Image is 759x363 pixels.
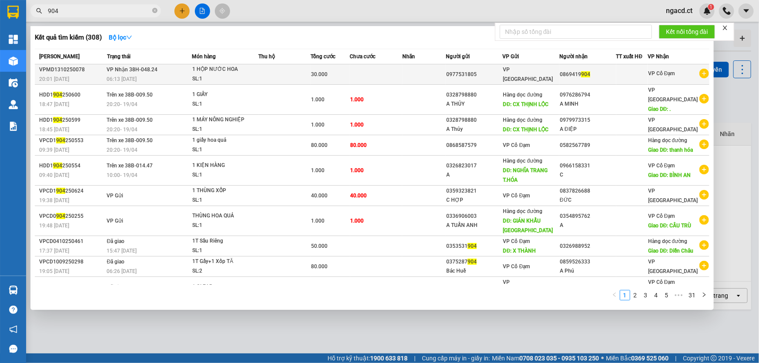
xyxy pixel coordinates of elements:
span: 30.000 [311,71,328,77]
span: 904 [53,92,62,98]
a: 31 [686,290,699,300]
img: solution-icon [9,122,18,131]
span: VP Cổ Đạm [648,70,675,77]
span: 904 [56,137,65,143]
div: 1 KIỆN HÀNG [192,161,257,170]
span: 904 [53,117,62,123]
span: VP Cổ Đạm [503,263,530,270]
input: Tìm tên, số ĐT hoặc mã đơn [48,6,150,16]
span: Người nhận [559,53,588,60]
span: 15:47 [DATE] [107,248,137,254]
span: 19:38 [DATE] [39,197,69,203]
li: 2 [630,290,641,300]
span: 904 [56,213,65,219]
span: 20:20 - 19/04 [107,101,138,107]
span: 1.000 [311,122,324,128]
div: 0326988952 [560,242,615,251]
div: 1 HỘP NƯỚC HOA [192,65,257,74]
div: 0336906003 [446,212,502,221]
span: 40.000 [311,193,328,199]
div: SL: 1 [192,221,257,230]
div: 0869419 [560,70,615,79]
span: 17:37 [DATE] [39,248,69,254]
div: SL: 1 [192,170,257,180]
span: 1.000 [311,167,324,173]
span: left [612,292,617,297]
div: A THỦY [446,100,502,109]
span: 80.000 [311,142,328,148]
div: A Thủy [446,125,502,134]
div: 0359323821 [446,186,502,196]
div: A [446,170,502,180]
span: Trên xe 38B-009.50 [107,92,153,98]
span: DĐ: CX THỊNH LỘC [503,101,549,107]
div: SL: 1 [192,74,257,84]
div: SL: 2 [192,266,257,276]
span: Hàng dọc đường [503,158,543,164]
span: close-circle [152,7,157,15]
span: Hàng dọc đường [503,208,543,214]
div: 1 THÙNG XỐP [192,186,257,196]
a: 5 [662,290,672,300]
button: right [699,290,709,300]
div: VPCD1 250553 [39,136,104,145]
span: close [722,25,728,31]
div: C HỢP [446,196,502,205]
button: Kết nối tổng đài [659,25,715,39]
span: VP [GEOGRAPHIC_DATA] [648,188,698,203]
span: plus-circle [699,261,709,270]
span: ••• [672,290,686,300]
span: Trạng thái [107,53,130,60]
div: SL: 1 [192,246,257,256]
span: VP Cổ Đạm [503,142,530,148]
span: 19:05 [DATE] [39,268,69,274]
div: 1T Sầu Riêng [192,236,257,246]
span: VP Nhận 38H-048.24 [107,67,158,73]
div: 0353531 [446,242,502,251]
span: plus-circle [699,240,709,250]
span: Hàng dọc đường [648,238,688,244]
span: 40.000 [351,193,367,199]
span: VP Cổ Đạm [503,193,530,199]
li: 5 [662,290,672,300]
span: Người gửi [446,53,470,60]
li: Next Page [699,290,709,300]
div: 0354895762 [560,212,615,221]
span: Hàng dọc đường [648,137,688,143]
span: close-circle [152,8,157,13]
li: 31 [686,290,699,300]
span: down [126,34,132,40]
span: DĐ: GIÁN KHẨU [GEOGRAPHIC_DATA] [503,218,553,233]
span: DĐ: CX THỊNH LỘC [503,127,549,133]
span: plus-circle [699,215,709,225]
span: TT xuất HĐ [616,53,643,60]
div: HDD1 250554 [39,161,104,170]
span: VP Nhận [648,53,669,60]
span: 1.000 [351,97,364,103]
span: 80.000 [311,263,328,270]
span: VP Gửi [107,218,124,224]
span: question-circle [9,306,17,314]
span: VP Cổ Đạm [503,238,530,244]
div: HDD1 250599 [39,116,104,125]
li: 3 [641,290,651,300]
span: 09:40 [DATE] [39,172,69,178]
span: notification [9,325,17,333]
span: VP Gửi [503,53,519,60]
span: Trên xe 38B-014.47 [107,163,153,169]
div: VPMD1310250078 [39,65,104,74]
span: Tổng cước [311,53,335,60]
div: 0979973315 [560,116,615,125]
div: 0326823017 [446,161,502,170]
div: 1T Gấy+1 Xốp TĂ [192,257,257,266]
div: VPCD0 250255 [39,212,104,221]
span: VP Cổ Đạm [648,279,675,285]
span: 10:00 - 19/04 [107,172,138,178]
div: 1 giấy hoa quả [192,136,257,145]
span: right [702,292,707,297]
span: 904 [468,259,477,265]
h3: Kết quả tìm kiếm ( 308 ) [35,33,102,42]
div: Bác Huề [446,266,502,276]
span: VP Gửi [107,193,124,199]
li: 4 [651,290,662,300]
